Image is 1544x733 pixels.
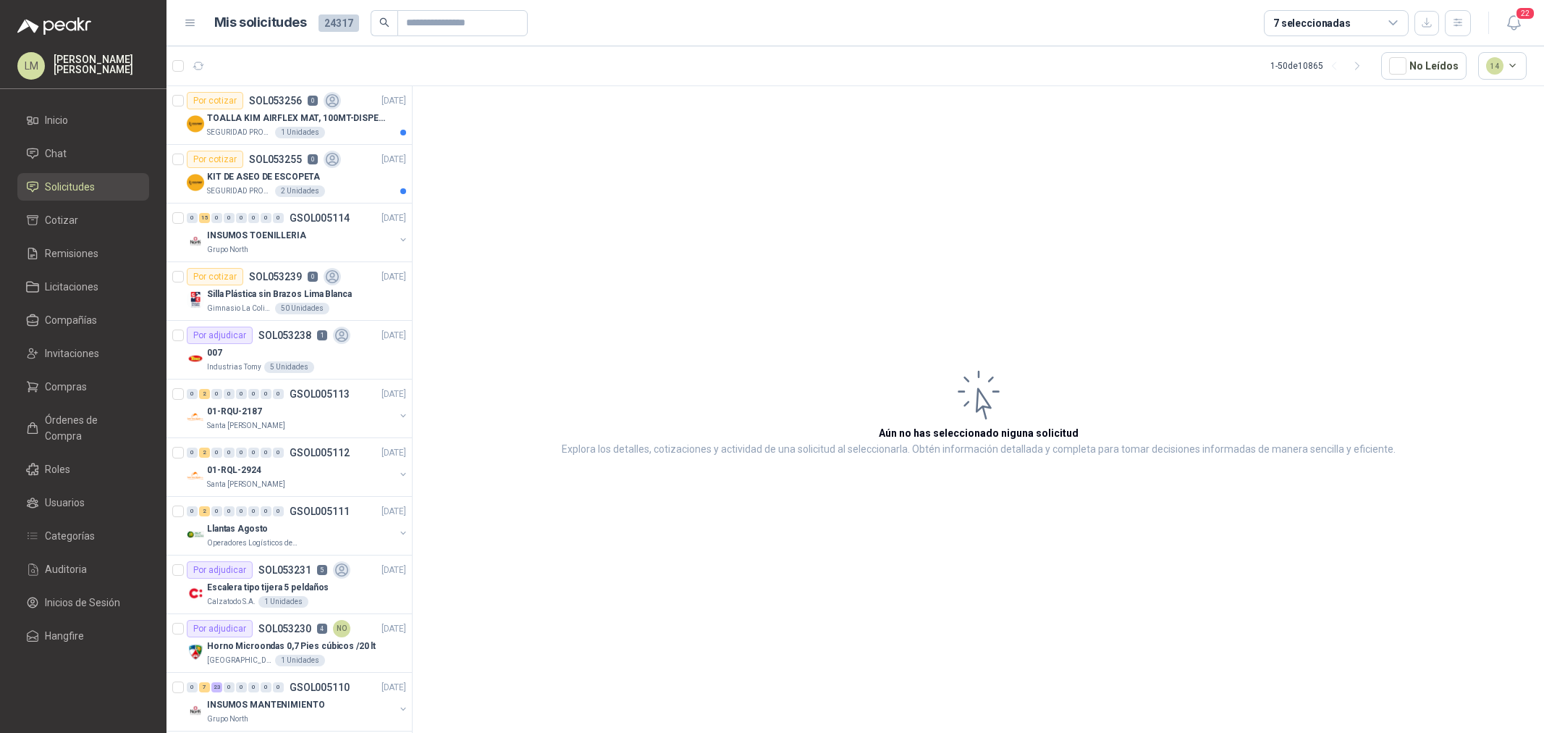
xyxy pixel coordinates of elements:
a: 0 2 0 0 0 0 0 0 GSOL005112[DATE] Company Logo01-RQL-2924Santa [PERSON_NAME] [187,444,409,490]
div: 0 [248,682,259,692]
img: Company Logo [187,350,204,367]
div: 1 Unidades [275,127,325,138]
div: Por cotizar [187,92,243,109]
p: 01-RQL-2924 [207,464,261,477]
p: [DATE] [381,94,406,108]
p: SOL053239 [249,272,302,282]
div: 1 Unidades [258,596,308,608]
p: KIT DE ASEO DE ESCOPETA [207,170,320,184]
a: Órdenes de Compra [17,406,149,450]
p: Santa [PERSON_NAME] [207,479,285,490]
img: Company Logo [187,526,204,543]
div: 5 Unidades [264,361,314,373]
p: Grupo North [207,713,248,725]
p: [DATE] [381,388,406,401]
p: [DATE] [381,564,406,577]
div: 0 [248,506,259,516]
div: NO [333,620,350,637]
div: 0 [224,506,235,516]
span: Categorías [45,528,95,544]
div: 0 [187,506,198,516]
img: Logo peakr [17,17,91,35]
span: Hangfire [45,628,84,644]
div: 0 [211,213,222,223]
div: 0 [236,682,247,692]
p: INSUMOS TOENILLERIA [207,229,306,243]
span: search [379,17,389,28]
p: SOL053230 [258,624,311,634]
p: Silla Plástica sin Brazos Lima Blanca [207,288,352,301]
a: Por cotizarSOL0532560[DATE] Company LogoTOALLA KIM AIRFLEX MAT, 100MT-DISPENSADOR- caja x6SEGURID... [166,86,412,145]
p: Llantas Agosto [207,522,268,536]
span: 24317 [318,14,359,32]
p: 01-RQU-2187 [207,405,262,419]
p: GSOL005110 [290,682,350,692]
div: Por adjudicar [187,561,253,579]
div: 2 [199,389,210,399]
a: Invitaciones [17,340,149,367]
div: LM [17,52,45,80]
div: 2 [199,448,210,458]
p: [PERSON_NAME] [PERSON_NAME] [54,54,149,75]
p: 4 [317,624,327,634]
div: 0 [248,389,259,399]
a: Por adjudicarSOL0532315[DATE] Company LogoEscalera tipo tijera 5 peldañosCalzatodo S.A.1 Unidades [166,556,412,614]
div: 0 [261,682,271,692]
a: Chat [17,140,149,167]
p: 1 [317,330,327,340]
span: Compras [45,379,87,395]
span: Inicios de Sesión [45,595,120,611]
img: Company Logo [187,174,204,191]
a: Licitaciones [17,273,149,301]
div: 15 [199,213,210,223]
p: Horno Microondas 0,7 Pies cúbicos /20 lt [207,640,376,653]
p: SOL053256 [249,96,302,106]
p: [DATE] [381,153,406,167]
div: Por adjudicar [187,327,253,344]
p: [DATE] [381,681,406,695]
div: 0 [187,213,198,223]
h1: Mis solicitudes [214,12,307,33]
span: Órdenes de Compra [45,412,135,444]
span: Licitaciones [45,279,98,295]
div: 0 [236,506,247,516]
a: Inicios de Sesión [17,589,149,616]
p: GSOL005114 [290,213,350,223]
span: Invitaciones [45,345,99,361]
div: 0 [211,506,222,516]
h3: Aún no has seleccionado niguna solicitud [879,425,1079,441]
div: 0 [261,389,271,399]
a: Roles [17,456,149,483]
div: 0 [211,389,222,399]
div: 7 seleccionadas [1273,15,1351,31]
p: 0 [308,154,318,164]
img: Company Logo [187,115,204,133]
p: [DATE] [381,446,406,460]
a: 0 2 0 0 0 0 0 0 GSOL005111[DATE] Company LogoLlantas AgostoOperadores Logísticos del Caribe [187,503,409,549]
p: 007 [207,346,222,360]
div: 0 [248,213,259,223]
a: Por adjudicarSOL0532304NO[DATE] Company LogoHorno Microondas 0,7 Pies cúbicos /20 lt[GEOGRAPHIC_D... [166,614,412,673]
p: Industrias Tomy [207,361,261,373]
a: Por cotizarSOL0532550[DATE] Company LogoKIT DE ASEO DE ESCOPETASEGURIDAD PROVISER LTDA2 Unidades [166,145,412,204]
img: Company Logo [187,585,204,602]
div: 0 [224,448,235,458]
span: Inicio [45,112,68,128]
button: No Leídos [1381,52,1467,80]
div: 0 [273,389,284,399]
p: 0 [308,272,318,282]
p: [DATE] [381,505,406,519]
div: 0 [187,682,198,692]
p: SOL053255 [249,154,302,164]
span: Cotizar [45,212,78,228]
a: Hangfire [17,622,149,650]
div: 0 [273,506,284,516]
img: Company Logo [187,467,204,485]
img: Company Logo [187,233,204,250]
a: Remisiones [17,240,149,267]
div: 7 [199,682,210,692]
span: 22 [1515,7,1535,20]
span: Chat [45,146,67,162]
span: Compañías [45,312,97,328]
p: GSOL005111 [290,506,350,516]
